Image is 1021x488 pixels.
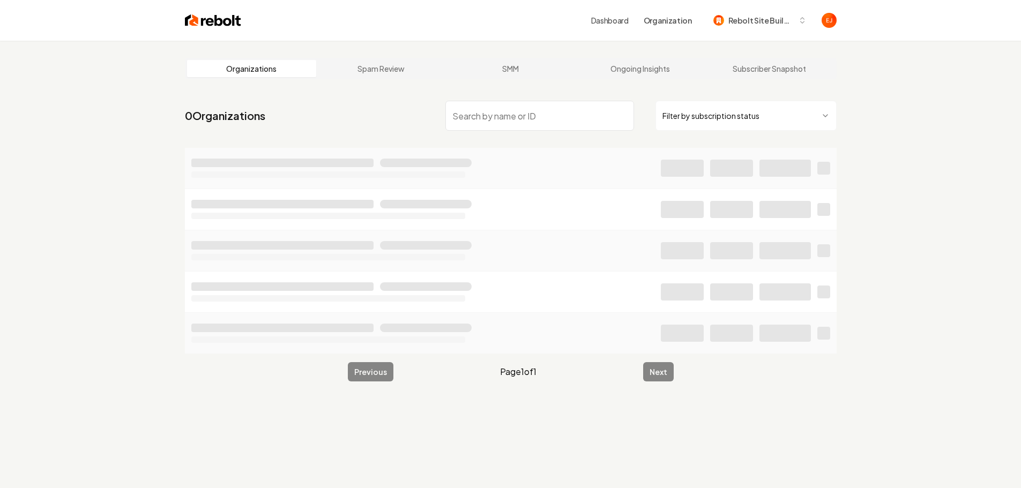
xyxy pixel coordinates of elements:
a: 0Organizations [185,108,265,123]
a: Organizations [187,60,317,77]
img: Eduard Joers [822,13,837,28]
span: Page 1 of 1 [500,365,536,378]
button: Organization [637,11,698,30]
span: Rebolt Site Builder [728,15,794,26]
img: Rebolt Logo [185,13,241,28]
a: Ongoing Insights [575,60,705,77]
input: Search by name or ID [445,101,634,131]
a: Spam Review [316,60,446,77]
a: Subscriber Snapshot [705,60,834,77]
button: Open user button [822,13,837,28]
img: Rebolt Site Builder [713,15,724,26]
a: SMM [446,60,576,77]
a: Dashboard [591,15,629,26]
